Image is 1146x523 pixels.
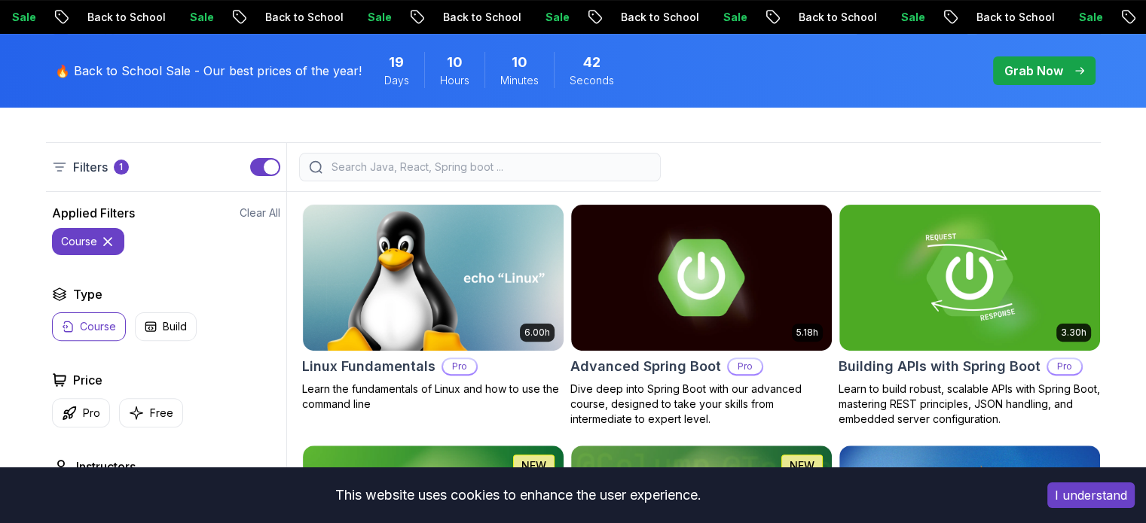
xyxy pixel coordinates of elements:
[73,285,102,303] h2: Type
[83,406,100,421] p: Pro
[570,356,721,377] h2: Advanced Spring Boot
[389,52,404,73] span: 19 Days
[11,479,1025,512] div: This website uses cookies to enhance the user experience.
[55,62,362,80] p: 🔥 Back to School Sale - Our best prices of the year!
[571,205,832,351] img: Advanced Spring Boot card
[530,10,578,25] p: Sale
[174,10,222,25] p: Sale
[240,205,280,220] button: Clear All
[570,382,833,427] p: Dive deep into Spring Boot with our advanced course, designed to take your skills from intermedia...
[839,205,1100,351] img: Building APIs with Spring Boot card
[524,327,550,339] p: 6.00h
[839,356,1041,377] h2: Building APIs with Spring Boot
[583,52,601,73] span: 42 Seconds
[163,319,187,334] p: Build
[1063,10,1111,25] p: Sale
[605,10,707,25] p: Back to School
[150,406,173,421] p: Free
[500,73,539,88] span: Minutes
[303,205,564,351] img: Linux Fundamentals card
[443,359,476,374] p: Pro
[76,458,136,476] h2: Instructors
[135,312,197,341] button: Build
[302,382,564,412] p: Learn the fundamentals of Linux and how to use the command line
[384,73,409,88] span: Days
[707,10,756,25] p: Sale
[790,458,814,473] p: NEW
[352,10,400,25] p: Sale
[72,10,174,25] p: Back to School
[440,73,469,88] span: Hours
[961,10,1063,25] p: Back to School
[796,327,818,339] p: 5.18h
[1061,327,1086,339] p: 3.30h
[447,52,463,73] span: 10 Hours
[729,359,762,374] p: Pro
[302,204,564,412] a: Linux Fundamentals card6.00hLinux FundamentalsProLearn the fundamentals of Linux and how to use t...
[52,312,126,341] button: Course
[570,73,614,88] span: Seconds
[1004,62,1063,80] p: Grab Now
[427,10,530,25] p: Back to School
[783,10,885,25] p: Back to School
[52,398,110,427] button: Pro
[52,228,124,255] button: course
[249,10,352,25] p: Back to School
[52,204,135,222] h2: Applied Filters
[329,160,651,175] input: Search Java, React, Spring boot ...
[119,161,123,173] p: 1
[839,382,1101,427] p: Learn to build robust, scalable APIs with Spring Boot, mastering REST principles, JSON handling, ...
[512,52,527,73] span: 10 Minutes
[119,398,183,427] button: Free
[570,204,833,427] a: Advanced Spring Boot card5.18hAdvanced Spring BootProDive deep into Spring Boot with our advanced...
[1048,359,1081,374] p: Pro
[302,356,435,377] h2: Linux Fundamentals
[61,234,97,249] p: course
[73,158,108,176] p: Filters
[73,371,102,389] h2: Price
[521,458,546,473] p: NEW
[839,204,1101,427] a: Building APIs with Spring Boot card3.30hBuilding APIs with Spring BootProLearn to build robust, s...
[885,10,934,25] p: Sale
[1047,482,1135,508] button: Accept cookies
[80,319,116,334] p: Course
